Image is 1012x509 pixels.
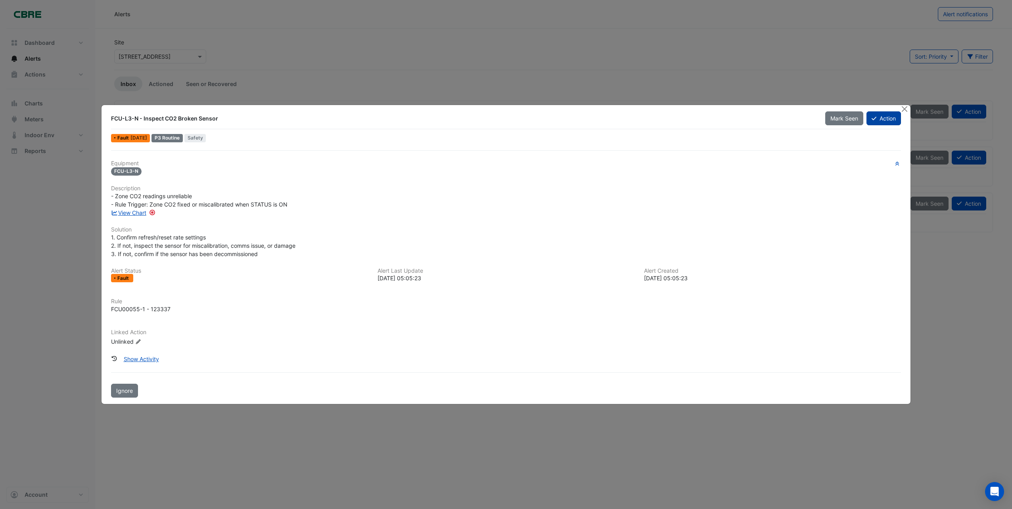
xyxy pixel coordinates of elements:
[111,209,146,216] a: View Chart
[130,135,147,141] span: Mon 18-Aug-2025 05:05 AEST
[111,185,901,192] h6: Description
[111,268,368,274] h6: Alert Status
[111,337,206,346] div: Unlinked
[830,115,858,122] span: Mark Seen
[111,234,295,257] span: 1. Confirm refresh/reset rate settings 2. If not, inspect the sensor for miscalibration, comms is...
[825,111,863,125] button: Mark Seen
[901,105,909,113] button: Close
[111,384,138,398] button: Ignore
[119,352,164,366] button: Show Activity
[111,115,815,122] div: FCU-L3-N - Inspect CO2 Broken Sensor
[111,160,901,167] h6: Equipment
[184,134,206,142] span: Safety
[644,268,901,274] h6: Alert Created
[117,136,130,140] span: Fault
[866,111,901,125] button: Action
[111,193,287,208] span: - Zone CO2 readings unreliable - Rule Trigger: Zone CO2 fixed or miscalibrated when STATUS is ON
[644,274,901,282] div: [DATE] 05:05:23
[111,226,901,233] h6: Solution
[985,482,1004,501] div: Open Intercom Messenger
[135,339,141,345] fa-icon: Edit Linked Action
[111,298,901,305] h6: Rule
[111,329,901,336] h6: Linked Action
[151,134,183,142] div: P3 Routine
[378,274,634,282] div: [DATE] 05:05:23
[111,305,171,313] div: FCU00055-1 - 123337
[149,209,156,216] div: Tooltip anchor
[111,167,142,176] span: FCU-L3-N
[116,387,133,394] span: Ignore
[117,276,130,281] span: Fault
[378,268,634,274] h6: Alert Last Update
